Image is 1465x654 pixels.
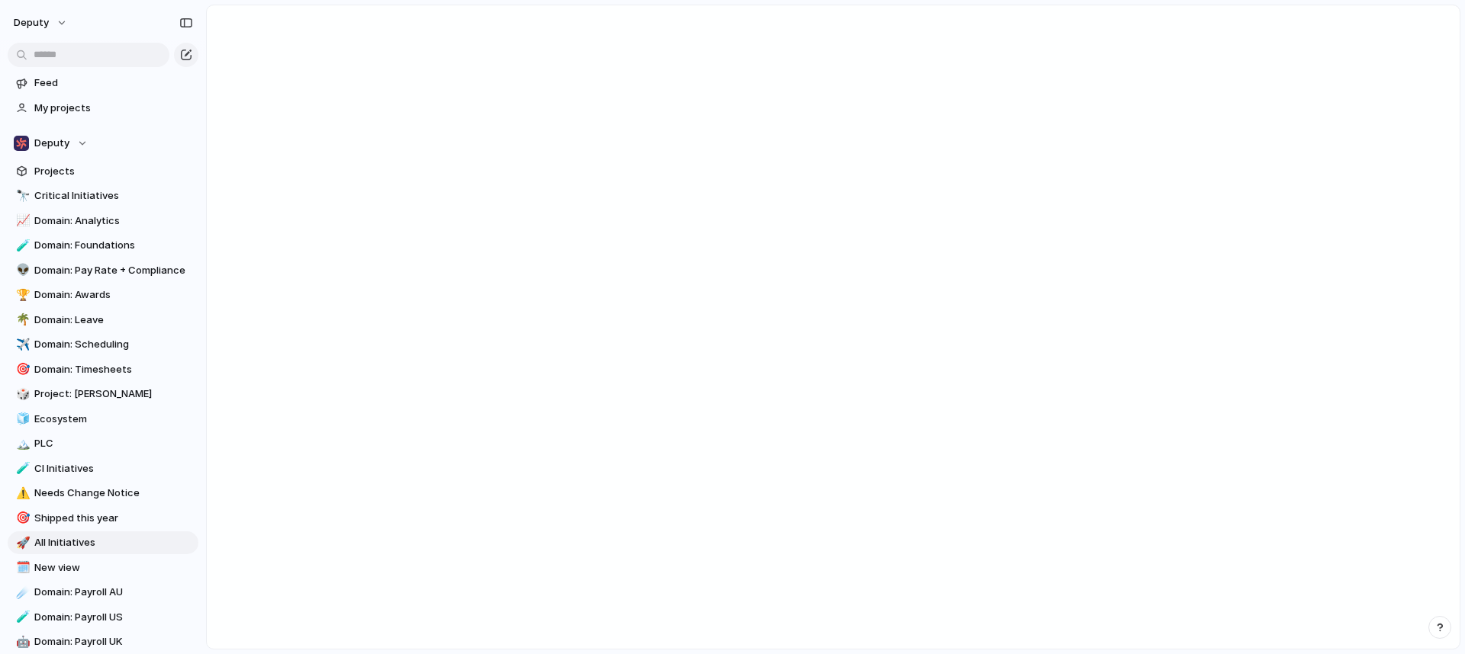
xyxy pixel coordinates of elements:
span: Deputy [34,136,69,151]
span: Domain: Foundations [34,238,193,253]
a: ✈️Domain: Scheduling [8,333,198,356]
span: Domain: Awards [34,287,193,303]
div: 🏔️ [16,435,27,453]
span: Domain: Payroll UK [34,634,193,649]
a: ⚠️Needs Change Notice [8,482,198,505]
button: 👽 [14,263,29,278]
button: Deputy [8,132,198,155]
div: 🎲 [16,386,27,403]
a: 🎯Shipped this year [8,507,198,530]
button: 📈 [14,213,29,229]
button: 🧊 [14,412,29,427]
span: PLC [34,436,193,451]
div: 🧪 [16,237,27,255]
span: Ecosystem [34,412,193,427]
span: Domain: Analytics [34,213,193,229]
span: Domain: Scheduling [34,337,193,352]
span: Domain: Leave [34,313,193,328]
div: 🎯 [16,509,27,527]
span: All Initiatives [34,535,193,550]
a: Projects [8,160,198,183]
span: Shipped this year [34,511,193,526]
a: 🧪CI Initiatives [8,457,198,480]
button: 🧪 [14,461,29,476]
a: 🌴Domain: Leave [8,309,198,332]
div: 👽 [16,261,27,279]
a: 🏆Domain: Awards [8,284,198,306]
button: 🌴 [14,313,29,328]
div: ✈️ [16,336,27,354]
div: 🗓️ [16,559,27,576]
button: 🚀 [14,535,29,550]
div: ⚠️ [16,485,27,502]
span: Needs Change Notice [34,486,193,501]
a: ☄️Domain: Payroll AU [8,581,198,604]
div: 🧪 [16,608,27,626]
button: 🤖 [14,634,29,649]
a: My projects [8,97,198,120]
span: Projects [34,164,193,179]
div: 🧪 [16,460,27,477]
a: 🏔️PLC [8,432,198,455]
span: Domain: Payroll AU [34,585,193,600]
button: 🏔️ [14,436,29,451]
button: ☄️ [14,585,29,600]
div: 🔭 [16,188,27,205]
span: Critical Initiatives [34,188,193,204]
div: ☄️ [16,584,27,601]
div: 🌴 [16,311,27,329]
a: 🎲Project: [PERSON_NAME] [8,383,198,406]
button: 🧪 [14,238,29,253]
button: ✈️ [14,337,29,352]
a: 🧪Domain: Payroll US [8,606,198,629]
span: Domain: Timesheets [34,362,193,377]
a: 📈Domain: Analytics [8,210,198,232]
button: ⚠️ [14,486,29,501]
a: 🤖Domain: Payroll UK [8,630,198,653]
button: 🧪 [14,610,29,625]
a: 🗓️New view [8,556,198,579]
span: New view [34,560,193,575]
button: 🗓️ [14,560,29,575]
a: 🧪Domain: Foundations [8,234,198,257]
span: Domain: Pay Rate + Compliance [34,263,193,278]
button: 🏆 [14,287,29,303]
span: Feed [34,75,193,91]
button: 🎲 [14,386,29,402]
span: CI Initiatives [34,461,193,476]
a: Feed [8,72,198,95]
a: 🧊Ecosystem [8,408,198,431]
div: 🤖 [16,633,27,651]
div: 🎯 [16,361,27,378]
span: Project: [PERSON_NAME] [34,386,193,402]
a: 🔭Critical Initiatives [8,184,198,207]
div: 📈 [16,212,27,229]
a: 👽Domain: Pay Rate + Compliance [8,259,198,282]
button: 🎯 [14,511,29,526]
button: 🔭 [14,188,29,204]
a: 🚀All Initiatives [8,531,198,554]
div: 🚀 [16,534,27,552]
div: 🧊 [16,410,27,428]
button: 🎯 [14,362,29,377]
a: 🎯Domain: Timesheets [8,358,198,381]
div: 🏆 [16,287,27,304]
